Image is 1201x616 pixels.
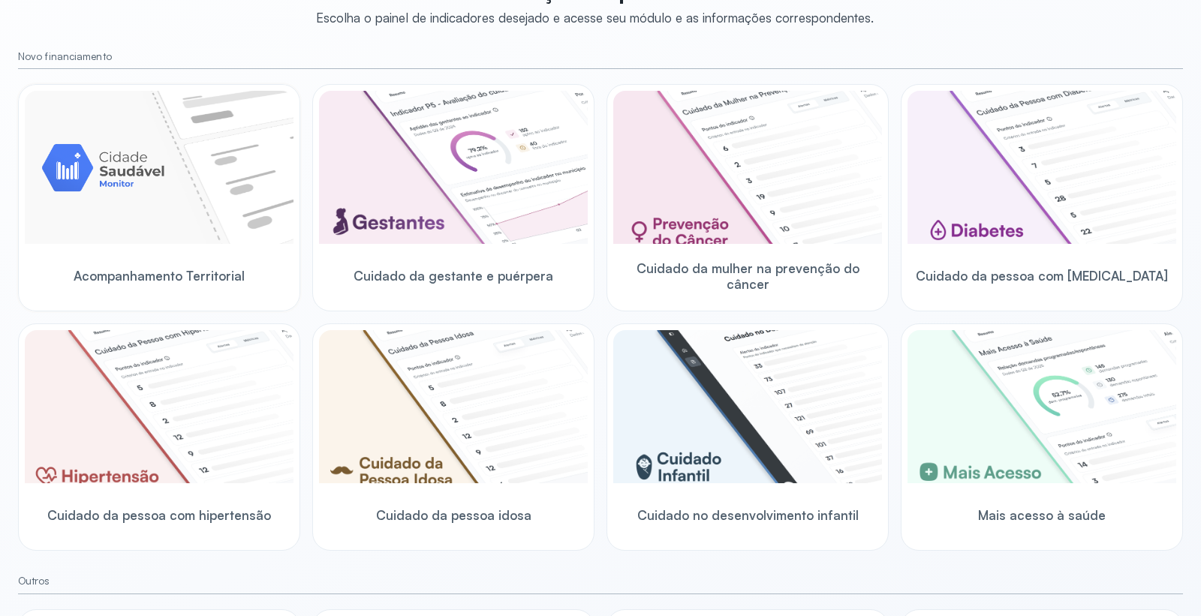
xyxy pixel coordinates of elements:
span: Cuidado da pessoa idosa [376,507,531,523]
span: Cuidado da gestante e puérpera [354,268,553,284]
img: hypertension.png [25,330,293,483]
small: Outros [18,575,1183,587]
img: placeholder-module-ilustration.png [25,91,293,244]
span: Acompanhamento Territorial [74,268,245,284]
span: Cuidado da pessoa com hipertensão [47,507,271,523]
img: elderly.png [319,330,588,483]
small: Novo financiamento [18,50,1183,63]
div: Escolha o painel de indicadores desejado e acesse seu módulo e as informações correspondentes. [316,10,874,26]
img: healthcare-greater-access.png [908,330,1176,483]
span: Cuidado da mulher na prevenção do câncer [613,260,882,293]
span: Cuidado no desenvolvimento infantil [637,507,859,523]
img: diabetics.png [908,91,1176,244]
img: woman-cancer-prevention-care.png [613,91,882,244]
img: pregnants.png [319,91,588,244]
span: Cuidado da pessoa com [MEDICAL_DATA] [916,268,1168,284]
img: child-development.png [613,330,882,483]
span: Mais acesso à saúde [978,507,1106,523]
